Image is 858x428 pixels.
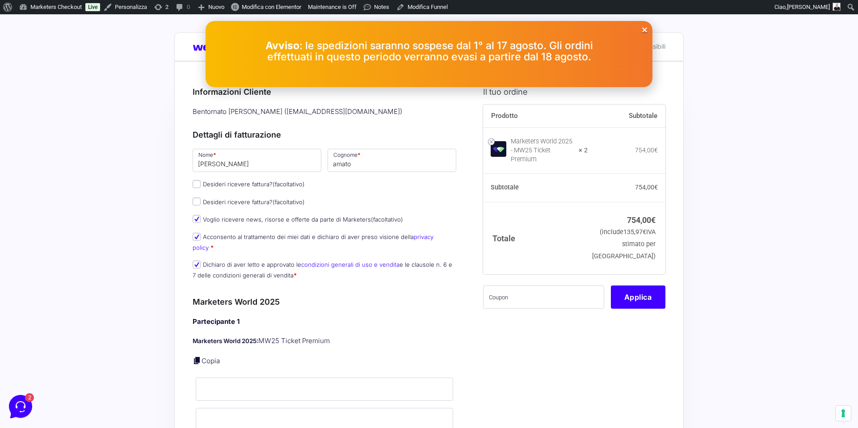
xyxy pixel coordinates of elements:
[836,406,851,421] button: Le tue preferenze relative al consenso per le tecnologie di tracciamento
[193,296,456,308] h3: Marketers World 2025
[7,393,34,420] iframe: Customerly Messenger Launcher
[193,317,456,327] h4: Partecipante 1
[7,7,150,21] h2: Ciao da Marketers 👋
[14,36,76,43] span: Le tue conversazioni
[193,215,201,223] input: Voglio ricevere news, risorse e offerte da parte di Marketers(facoltativo)
[273,198,305,206] span: (facoltativo)
[250,40,608,63] p: : le spedizioni saranno sospese dal 1° al 17 agosto. Gli ordini effettuati in questo periodo verr...
[193,149,321,172] input: Nome *
[58,117,132,124] span: Inizia una conversazione
[202,357,220,365] a: Copia
[193,180,305,188] label: Desideri ricevere fattura?
[138,299,151,307] p: Aiuto
[483,285,604,309] input: Coupon
[301,261,400,268] a: condizioni generali di uso e vendita
[787,4,830,10] span: [PERSON_NAME]
[643,228,646,236] span: €
[11,46,168,73] a: [PERSON_NAME]Ciao 🙂 Se hai qualche domanda siamo qui per aiutarti!11 mesi fa1
[193,198,305,206] label: Desideri ricevere fattura?
[193,197,201,206] input: Desideri ricevere fattura?(facoltativo)
[371,216,403,223] span: (facoltativo)
[156,95,164,104] span: 1
[14,147,70,154] span: Trova una risposta
[156,61,164,70] span: 1
[7,287,62,307] button: Home
[193,233,433,251] label: Acconsento al trattamento dei miei dati e dichiaro di aver preso visione della
[242,4,301,10] span: Modifica con Elementor
[193,336,456,346] p: MW25 Ticket Premium
[62,287,117,307] button: 2Messaggi
[611,285,665,309] button: Applica
[193,233,433,251] a: privacy policy
[654,184,658,191] span: €
[623,228,646,236] span: 135,97
[511,137,573,164] div: Marketers World 2025 - MW25 Ticket Premium
[328,149,456,172] input: Cognome *
[27,299,42,307] p: Home
[483,86,665,98] h3: Il tuo ordine
[14,51,32,69] img: dark
[11,81,168,108] a: AssistenzaCiao, hai qualche domanda? Scrivici in chat, siamo qui per aiutarti 🙂1 anno fa1
[592,228,656,260] small: (include IVA stimato per [GEOGRAPHIC_DATA])
[14,111,164,129] button: Inizia una conversazione
[14,85,32,103] img: dark
[38,95,137,104] p: Ciao, hai qualche domanda? Scrivici in chat, siamo qui per aiutarti 🙂
[654,147,658,154] span: €
[80,36,164,43] a: [DEMOGRAPHIC_DATA] tutto
[189,105,459,119] div: Bentornato [PERSON_NAME] ( [EMAIL_ADDRESS][DOMAIN_NAME] )
[641,26,648,33] a: Close
[483,105,588,128] th: Prodotto
[193,261,452,278] label: Dichiaro di aver letto e approvato le e le clausole n. 6 e 7 delle condizioni generali di vendita
[193,216,403,223] label: Voglio ricevere news, risorse e offerte da parte di Marketers
[85,3,100,11] a: Live
[38,50,135,59] span: [PERSON_NAME]
[117,287,172,307] button: Aiuto
[20,166,146,175] input: Cerca un articolo...
[588,105,665,128] th: Subtotale
[635,147,658,154] bdi: 754,00
[273,180,305,188] span: (facoltativo)
[193,129,456,141] h3: Dettagli di fatturazione
[193,180,201,188] input: Desideri ricevere fattura?(facoltativo)
[651,215,656,225] span: €
[140,50,164,58] p: 11 mesi fa
[483,174,588,202] th: Subtotale
[627,215,656,225] bdi: 754,00
[483,202,588,274] th: Totale
[89,286,96,292] span: 2
[265,39,299,52] strong: Avviso
[142,84,164,92] p: 1 anno fa
[38,61,135,70] p: Ciao 🙂 Se hai qualche domanda siamo qui per aiutarti!
[635,184,658,191] bdi: 754,00
[193,356,202,365] a: Copia i dettagli dell'acquirente
[579,146,588,155] strong: × 2
[193,86,456,98] h3: Informazioni Cliente
[491,141,506,157] img: Marketers World 2025 - MW25 Ticket Premium
[77,299,101,307] p: Messaggi
[193,337,258,344] strong: Marketers World 2025:
[193,260,201,269] input: Dichiaro di aver letto e approvato lecondizioni generali di uso e venditae le clausole n. 6 e 7 d...
[95,147,164,154] a: Apri Centro Assistenza
[193,233,201,241] input: Acconsento al trattamento dei miei dati e dichiaro di aver preso visione dellaprivacy policy
[38,84,137,93] span: Assistenza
